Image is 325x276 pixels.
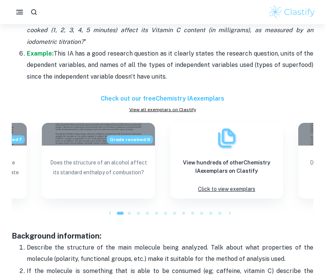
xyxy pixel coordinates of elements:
i: To what extent does the time that spinach is cooked (1, 2, 3, 4, 5 minutes) affect its Vitamin C ... [27,15,313,45]
p: This IA has a good research question as it clearly states the research question, units of the dep... [27,48,313,82]
a: Example: [27,50,54,57]
h3: Background information: [12,230,313,242]
img: Exemplars [215,127,238,149]
a: ExemplarsView hundreds of otherChemistry IAexemplars on ClastifyClick to view exemplars [170,123,283,198]
img: Clastify logo [268,5,316,20]
h6: Check out our free Chemistry IA exemplars [12,94,313,103]
p: Describe the structure of the main molecule being analyzed. Talk about what properties of the mol... [27,242,313,265]
a: View all exemplars on Clastify [12,106,313,113]
span: Grade received: 6 [107,135,153,144]
p: Click to view exemplars [198,184,255,194]
p: An example research question should look like this: " " [27,13,313,48]
p: Does the structure of an alcohol affect its standard enthalpy of combustion? [48,158,149,191]
h6: View hundreds of other Chemistry IA exemplars on Clastify [176,158,277,175]
a: Blog exemplar: Does the structure of an alcohol affect Grade received:6Does the structure of an a... [42,123,155,198]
